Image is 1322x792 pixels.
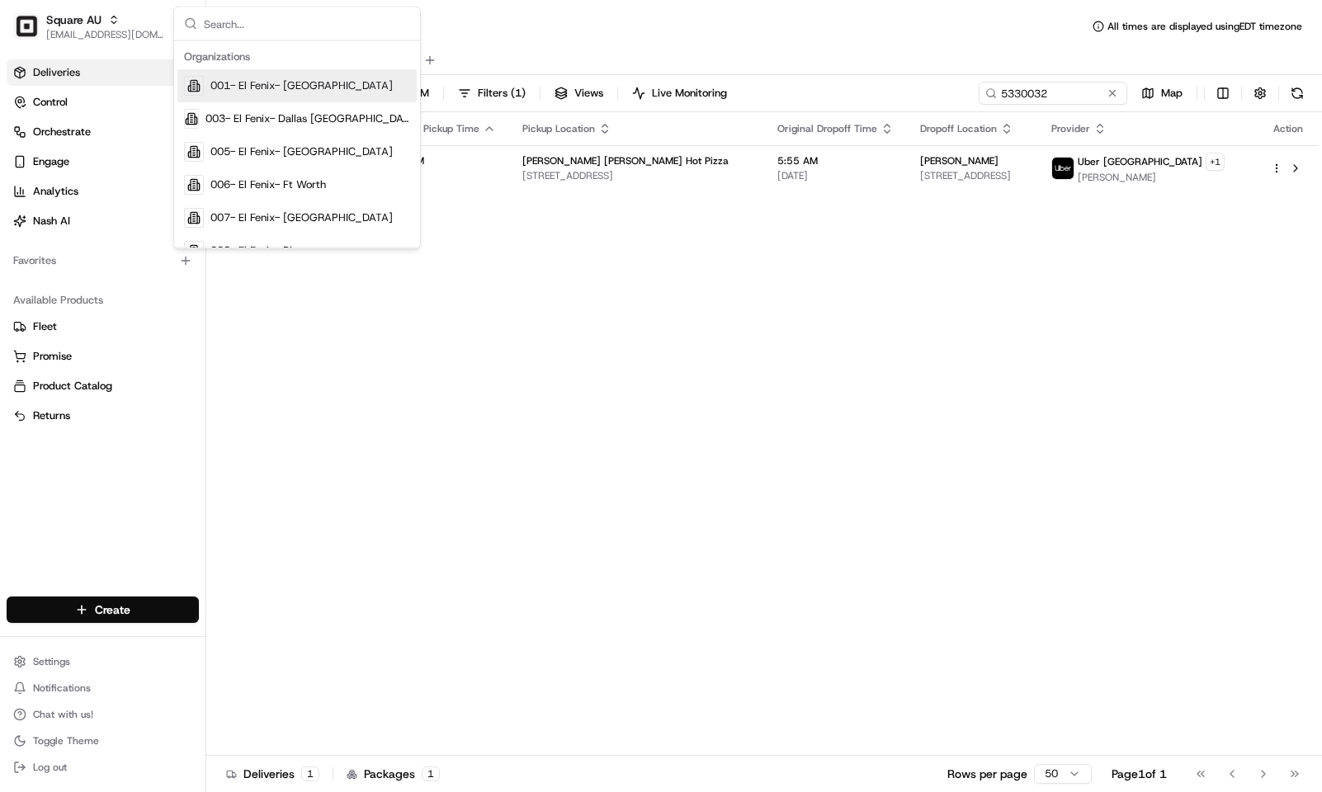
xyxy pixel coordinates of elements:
[777,122,877,135] span: Original Dropoff Time
[33,184,78,199] span: Analytics
[33,734,99,747] span: Toggle Theme
[13,408,192,423] a: Returns
[33,349,72,364] span: Promise
[7,247,199,274] div: Favorites
[7,313,199,340] button: Fleet
[574,86,603,101] span: Views
[1051,122,1090,135] span: Provider
[451,82,533,105] button: Filters(1)
[33,95,68,110] span: Control
[1134,82,1190,105] button: Map
[210,78,393,93] span: 001- El Fenix- [GEOGRAPHIC_DATA]
[547,82,611,105] button: Views
[7,208,199,234] button: Nash AI
[95,601,130,618] span: Create
[625,82,734,105] button: Live Monitoring
[384,169,496,182] span: [DATE]
[1206,153,1225,171] button: +1
[511,86,526,101] span: ( 1 )
[7,373,199,399] button: Product Catalog
[33,65,80,80] span: Deliveries
[7,59,199,86] a: Deliveries
[1078,171,1225,184] span: [PERSON_NAME]
[7,287,199,313] div: Available Products
[7,7,171,46] button: Square AUSquare AU[EMAIL_ADDRESS][DOMAIN_NAME]
[7,119,199,145] button: Orchestrate
[522,154,729,167] span: [PERSON_NAME] [PERSON_NAME] Hot Pizza
[33,681,91,695] span: Notifications
[384,154,496,167] span: 5:35 AM
[7,178,199,205] a: Analytics
[33,214,70,229] span: Nash AI
[210,144,393,159] span: 005- El Fenix- [GEOGRAPHIC_DATA]
[210,210,393,225] span: 007- El Fenix- [GEOGRAPHIC_DATA]
[777,154,894,167] span: 5:55 AM
[478,86,526,101] span: Filters
[7,729,199,752] button: Toggle Theme
[1052,158,1074,179] img: uber-new-logo.jpeg
[7,596,199,623] button: Create
[7,756,199,779] button: Log out
[33,154,69,169] span: Engage
[210,177,326,192] span: 006- El Fenix- Ft Worth
[384,122,479,135] span: Original Pickup Time
[46,28,164,41] button: [EMAIL_ADDRESS][DOMAIN_NAME]
[7,676,199,700] button: Notifications
[979,82,1127,105] input: Type to search
[1112,766,1167,782] div: Page 1 of 1
[652,86,727,101] span: Live Monitoring
[777,169,894,182] span: [DATE]
[33,379,112,394] span: Product Catalog
[7,403,199,429] button: Returns
[920,169,1025,182] span: [STREET_ADDRESS]
[177,45,417,69] div: Organizations
[174,41,420,248] div: Suggestions
[1286,82,1309,105] button: Refresh
[13,319,192,334] a: Fleet
[210,243,309,258] span: 008- El Fenix- Plano
[7,343,199,370] button: Promise
[920,122,997,135] span: Dropoff Location
[1161,86,1183,101] span: Map
[947,766,1027,782] p: Rows per page
[1107,20,1302,33] span: All times are displayed using EDT timezone
[7,703,199,726] button: Chat with us!
[33,708,93,721] span: Chat with us!
[13,379,192,394] a: Product Catalog
[33,125,91,139] span: Orchestrate
[1078,155,1202,168] span: Uber [GEOGRAPHIC_DATA]
[7,148,199,175] button: Engage
[7,650,199,673] button: Settings
[920,154,999,167] span: [PERSON_NAME]
[522,169,751,182] span: [STREET_ADDRESS]
[33,655,70,668] span: Settings
[7,89,199,115] button: Control
[522,122,595,135] span: Pickup Location
[13,13,40,40] img: Square AU
[204,7,410,40] input: Search...
[301,766,319,781] div: 1
[33,408,70,423] span: Returns
[226,766,319,782] div: Deliveries
[33,319,57,334] span: Fleet
[347,766,440,782] div: Packages
[422,766,440,781] div: 1
[1271,122,1305,135] div: Action
[13,349,192,364] a: Promise
[205,111,410,126] span: 003- El Fenix- Dallas [GEOGRAPHIC_DATA][PERSON_NAME]
[46,12,102,28] button: Square AU
[33,761,67,774] span: Log out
